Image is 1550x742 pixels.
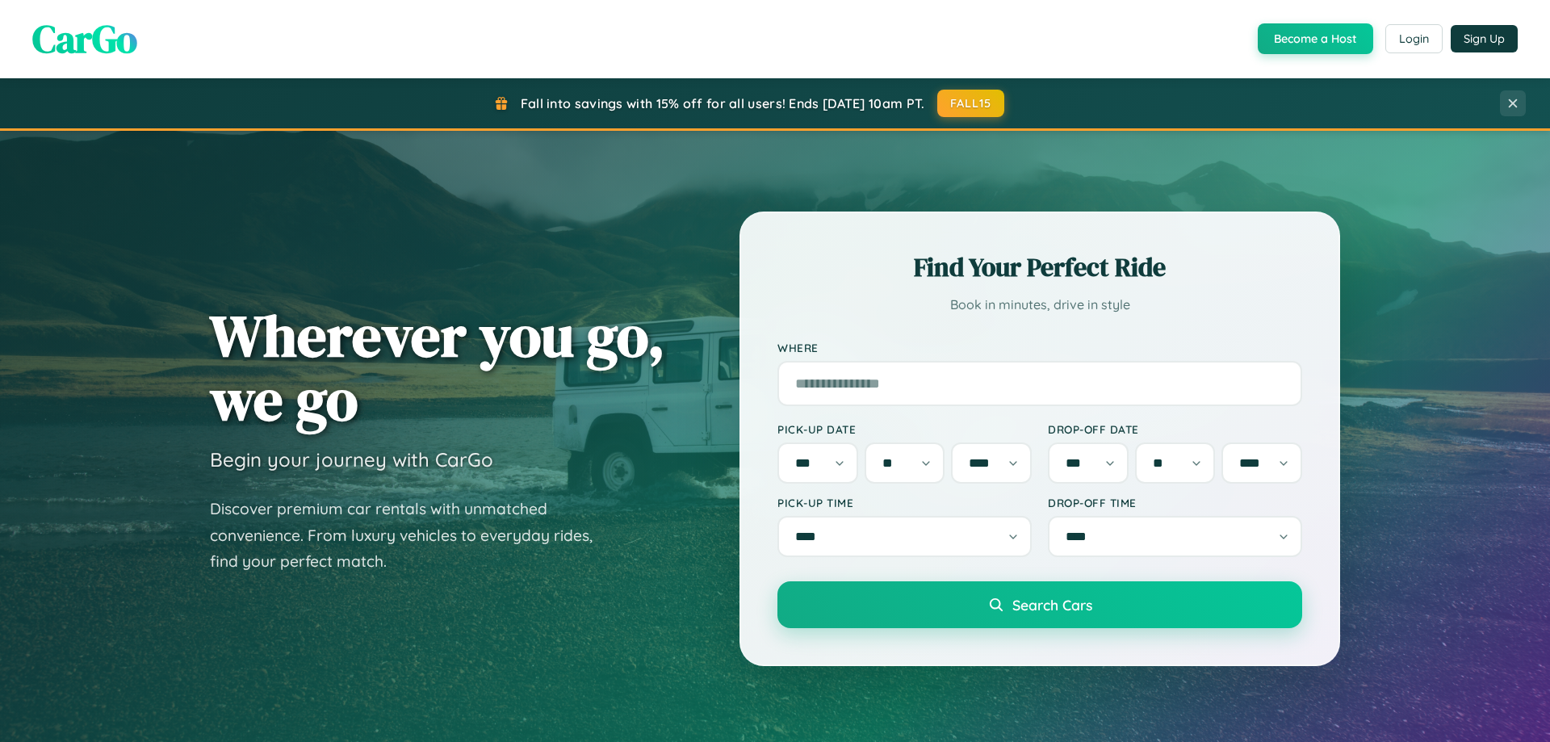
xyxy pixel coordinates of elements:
label: Drop-off Date [1048,422,1302,436]
label: Where [777,341,1302,354]
h3: Begin your journey with CarGo [210,447,493,472]
label: Pick-up Date [777,422,1032,436]
label: Pick-up Time [777,496,1032,509]
p: Book in minutes, drive in style [777,293,1302,317]
button: Become a Host [1258,23,1373,54]
span: CarGo [32,12,137,65]
label: Drop-off Time [1048,496,1302,509]
button: FALL15 [937,90,1005,117]
h2: Find Your Perfect Ride [777,249,1302,285]
p: Discover premium car rentals with unmatched convenience. From luxury vehicles to everyday rides, ... [210,496,614,575]
button: Login [1385,24,1443,53]
h1: Wherever you go, we go [210,304,665,431]
button: Sign Up [1451,25,1518,52]
button: Search Cars [777,581,1302,628]
span: Search Cars [1012,596,1092,614]
span: Fall into savings with 15% off for all users! Ends [DATE] 10am PT. [521,95,925,111]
